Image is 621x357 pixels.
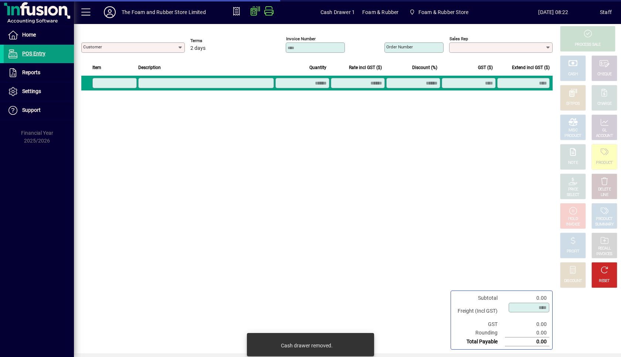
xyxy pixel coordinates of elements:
span: GST ($) [478,63,493,72]
div: HOLD [568,216,578,222]
div: RESET [599,278,610,284]
span: Terms [190,38,235,43]
span: Extend incl GST ($) [512,63,550,72]
div: LINE [601,192,608,198]
div: GL [602,128,607,133]
td: Freight (Incl GST) [454,302,505,320]
div: PRODUCT [596,216,612,222]
span: POS Entry [22,51,45,56]
span: Foam & Rubber Store [418,6,468,18]
div: Cash drawer removed. [281,342,333,349]
div: INVOICES [596,251,612,257]
div: ACCOUNT [596,133,613,139]
div: CHEQUE [597,72,611,77]
div: INVOICE [566,222,580,227]
button: Profile [98,6,122,19]
div: DELETE [598,187,611,192]
div: SELECT [567,192,580,198]
mat-label: Invoice number [286,36,316,41]
div: NOTE [568,160,578,166]
mat-label: Sales rep [449,36,468,41]
div: PRICE [568,187,578,192]
span: Description [138,63,161,72]
div: EFTPOS [566,101,580,107]
td: 0.00 [505,337,549,346]
div: PRODUCT [596,160,612,166]
div: PROCESS SALE [575,42,601,48]
a: Settings [4,82,74,101]
td: Rounding [454,329,505,337]
a: Support [4,101,74,120]
td: 0.00 [505,294,549,302]
span: Foam & Rubber Store [406,6,471,19]
div: RECALL [598,246,611,251]
div: DISCOUNT [564,278,582,284]
td: Subtotal [454,294,505,302]
span: Support [22,107,41,113]
span: Item [92,63,101,72]
mat-label: Order number [386,44,413,49]
div: MISC [569,128,577,133]
span: Cash Drawer 1 [320,6,355,18]
div: PROFIT [567,249,579,254]
div: SUMMARY [595,222,614,227]
td: 0.00 [505,320,549,329]
span: Foam & Rubber [362,6,398,18]
div: CASH [568,72,578,77]
mat-label: Customer [83,44,102,49]
div: The Foam and Rubber Store Limited [122,6,206,18]
div: CHARGE [597,101,612,107]
span: Home [22,32,36,38]
span: Reports [22,69,40,75]
span: Discount (%) [412,63,437,72]
td: Total Payable [454,337,505,346]
span: Settings [22,88,41,94]
span: Rate incl GST ($) [349,63,382,72]
td: 0.00 [505,329,549,337]
span: [DATE] 08:22 [507,6,600,18]
span: Quantity [309,63,326,72]
div: PRODUCT [564,133,581,139]
a: Reports [4,63,74,82]
a: Home [4,26,74,44]
td: GST [454,320,505,329]
span: 2 days [190,45,206,51]
div: Staff [600,6,612,18]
